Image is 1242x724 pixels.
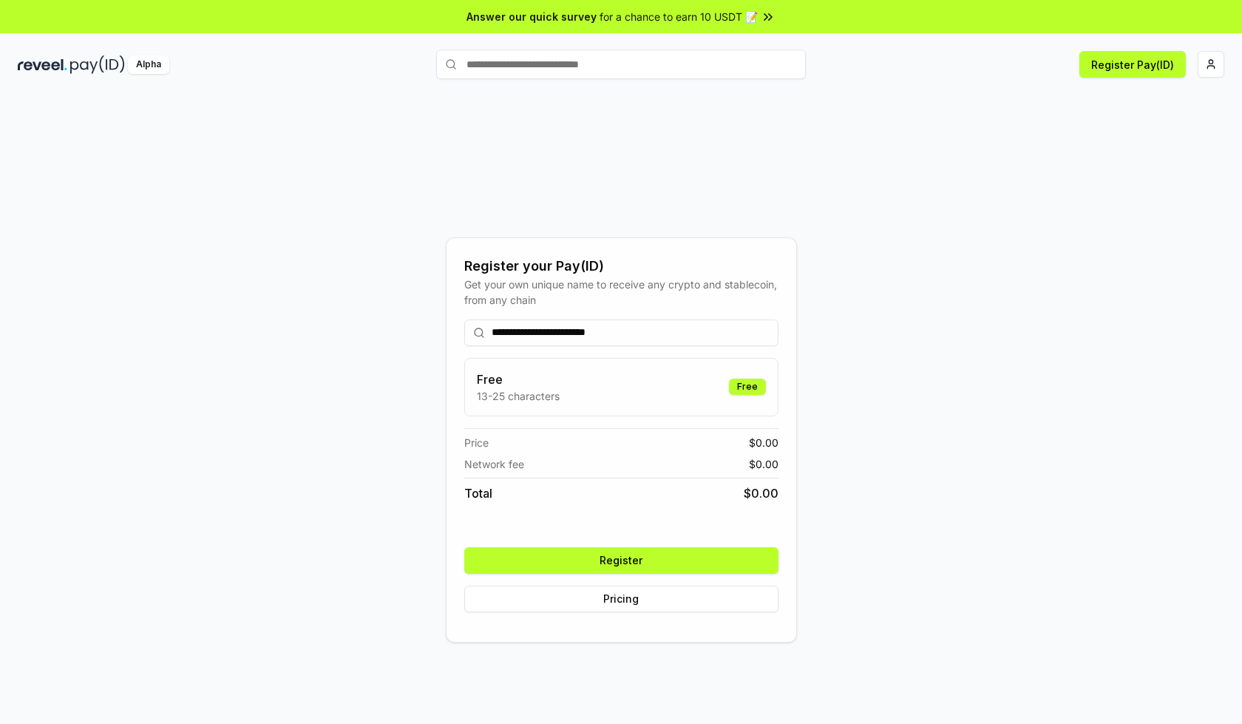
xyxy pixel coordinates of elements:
span: $ 0.00 [749,456,778,472]
span: $ 0.00 [744,484,778,502]
span: for a chance to earn 10 USDT 📝 [600,9,758,24]
img: pay_id [70,55,125,74]
button: Register [464,547,778,574]
div: Get your own unique name to receive any crypto and stablecoin, from any chain [464,277,778,308]
div: Free [729,379,766,395]
button: Register Pay(ID) [1079,51,1186,78]
h3: Free [477,371,560,388]
div: Register your Pay(ID) [464,256,778,277]
p: 13-25 characters [477,388,560,404]
span: Price [464,435,489,450]
img: reveel_dark [18,55,67,74]
span: Answer our quick survey [466,9,597,24]
span: $ 0.00 [749,435,778,450]
div: Alpha [128,55,169,74]
span: Total [464,484,492,502]
span: Network fee [464,456,524,472]
button: Pricing [464,586,778,612]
